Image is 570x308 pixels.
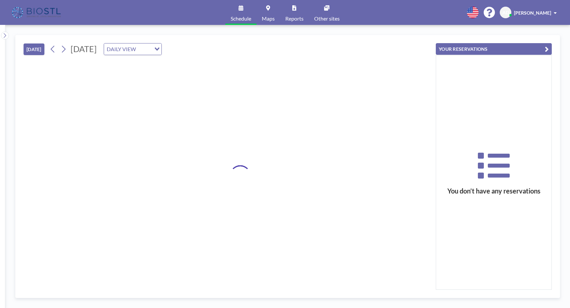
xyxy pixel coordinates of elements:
span: [DATE] [71,44,97,54]
span: Reports [285,16,304,21]
span: Maps [262,16,275,21]
button: YOUR RESERVATIONS [436,43,552,55]
span: Schedule [231,16,251,21]
span: AD [502,10,509,16]
span: DAILY VIEW [105,45,137,53]
h3: You don’t have any reservations [436,187,551,195]
span: Other sites [314,16,340,21]
img: organization-logo [11,6,63,19]
button: [DATE] [24,43,44,55]
div: Search for option [104,43,161,55]
span: [PERSON_NAME] [514,10,551,16]
input: Search for option [138,45,150,53]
